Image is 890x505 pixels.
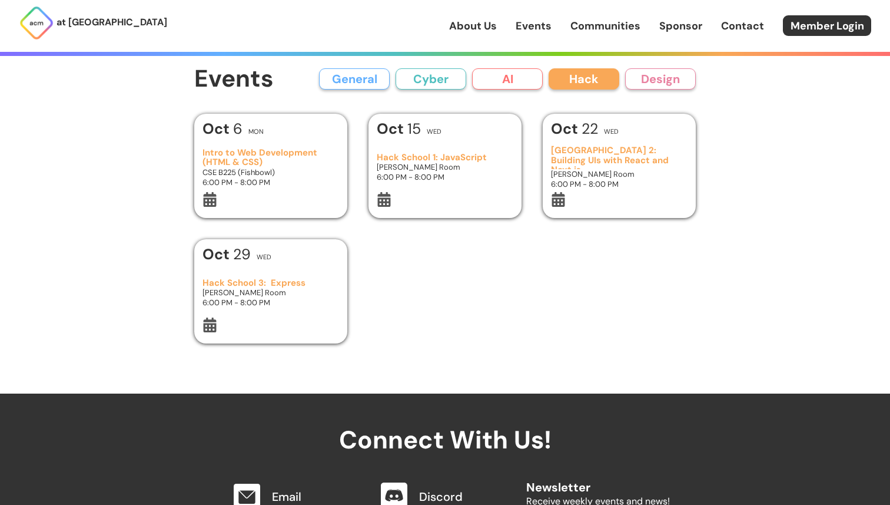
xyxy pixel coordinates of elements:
[516,18,552,34] a: Events
[202,247,251,262] h1: 29
[783,15,871,36] a: Member Login
[377,121,421,136] h1: 15
[549,68,619,90] button: Hack
[396,68,466,90] button: Cyber
[472,68,543,90] button: AI
[19,5,54,41] img: ACM Logo
[194,66,274,93] h1: Events
[202,245,233,264] b: Oct
[377,172,514,182] h3: 6:00 PM - 8:00 PM
[377,162,514,172] h3: [PERSON_NAME] Room
[202,119,233,138] b: Oct
[551,169,688,179] h3: [PERSON_NAME] Room
[551,179,688,189] h3: 6:00 PM - 8:00 PM
[449,18,497,34] a: About Us
[419,489,463,504] a: Discord
[202,167,340,177] h3: CSE B225 (Fishbowl)
[202,298,340,308] h3: 6:00 PM - 8:00 PM
[272,489,301,504] a: Email
[570,18,640,34] a: Communities
[257,254,271,260] h2: Wed
[721,18,764,34] a: Contact
[551,121,598,136] h1: 22
[57,15,167,30] p: at [GEOGRAPHIC_DATA]
[202,148,340,167] h3: Intro to Web Development (HTML & CSS)
[202,278,340,288] h3: Hack School 3: Express
[377,153,514,163] h3: Hack School 1: JavaScript
[202,288,340,298] h3: [PERSON_NAME] Room
[526,469,670,494] h2: Newsletter
[604,128,619,135] h2: Wed
[248,128,264,135] h2: Mon
[202,177,340,187] h3: 6:00 PM - 8:00 PM
[19,5,167,41] a: at [GEOGRAPHIC_DATA]
[220,394,670,454] h2: Connect With Us!
[202,121,243,136] h1: 6
[377,119,407,138] b: Oct
[625,68,696,90] button: Design
[427,128,441,135] h2: Wed
[551,146,688,169] h3: [GEOGRAPHIC_DATA] 2: Building UIs with React and Next.js
[319,68,390,90] button: General
[551,119,582,138] b: Oct
[659,18,702,34] a: Sponsor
